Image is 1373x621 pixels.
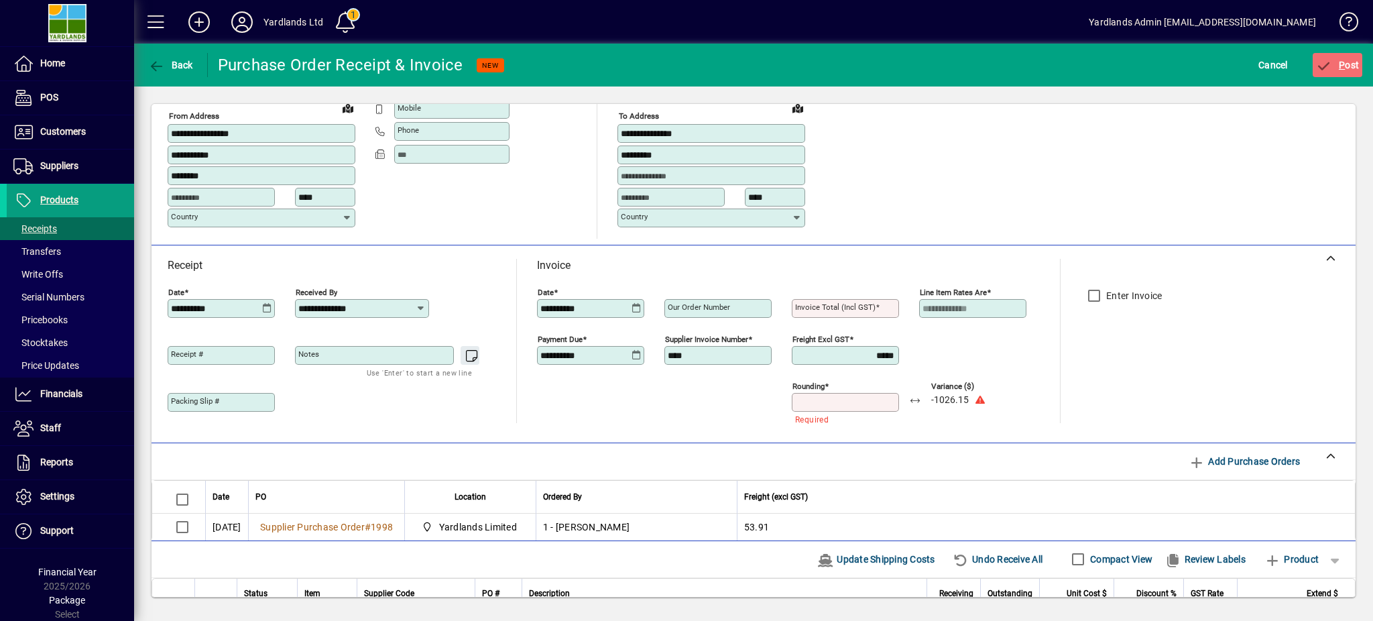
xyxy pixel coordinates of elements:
[621,212,648,221] mat-label: Country
[255,490,398,504] div: PO
[38,567,97,577] span: Financial Year
[255,490,266,504] span: PO
[538,335,583,344] mat-label: Payment due
[365,522,371,532] span: #
[1136,586,1177,601] span: Discount %
[1339,60,1345,70] span: P
[543,490,730,504] div: Ordered By
[792,382,825,391] mat-label: Rounding
[7,446,134,479] a: Reports
[1316,60,1360,70] span: ost
[13,246,61,257] span: Transfers
[920,288,987,297] mat-label: Line item rates are
[817,549,935,570] span: Update Shipping Costs
[7,480,134,514] a: Settings
[795,302,876,312] mat-label: Invoice Total (incl GST)
[7,412,134,445] a: Staff
[7,263,134,286] a: Write Offs
[40,92,58,103] span: POS
[1087,553,1152,566] label: Compact View
[1255,53,1291,77] button: Cancel
[171,349,203,359] mat-label: Receipt #
[953,549,1043,570] span: Undo Receive All
[1313,53,1363,77] button: Post
[255,520,398,534] a: Supplier Purchase Order#1998
[931,395,969,406] span: -1026.15
[812,547,941,571] button: Update Shipping Costs
[40,388,82,399] span: Financials
[1067,586,1107,601] span: Unit Cost $
[1258,547,1325,571] button: Product
[49,595,85,606] span: Package
[1307,586,1338,601] span: Extend $
[244,586,267,601] span: Status
[668,302,730,312] mat-label: Our order number
[13,337,68,348] span: Stocktakes
[7,286,134,308] a: Serial Numbers
[7,115,134,149] a: Customers
[1159,547,1251,571] button: Review Labels
[744,490,808,504] span: Freight (excl GST)
[482,61,499,70] span: NEW
[40,457,73,467] span: Reports
[737,514,1355,541] td: 53.91
[13,223,57,234] span: Receipts
[988,586,1032,601] span: Outstanding
[178,10,221,34] button: Add
[40,491,74,502] span: Settings
[13,360,79,371] span: Price Updates
[1264,549,1319,570] span: Product
[543,490,582,504] span: Ordered By
[931,382,1012,391] span: Variance ($)
[7,308,134,331] a: Pricebooks
[40,525,74,536] span: Support
[482,586,499,601] span: PO #
[40,160,78,171] span: Suppliers
[455,490,486,504] span: Location
[7,47,134,80] a: Home
[795,412,888,426] mat-error: Required
[665,335,748,344] mat-label: Supplier invoice number
[7,240,134,263] a: Transfers
[1183,449,1305,473] button: Add Purchase Orders
[1165,549,1246,570] span: Review Labels
[40,422,61,433] span: Staff
[213,490,241,504] div: Date
[1191,586,1223,601] span: GST Rate
[260,522,365,532] span: Supplier Purchase Order
[529,586,570,601] span: Description
[337,97,359,119] a: View on map
[40,126,86,137] span: Customers
[1258,54,1288,76] span: Cancel
[1089,11,1316,33] div: Yardlands Admin [EMAIL_ADDRESS][DOMAIN_NAME]
[371,522,393,532] span: 1998
[40,194,78,205] span: Products
[439,520,517,534] span: Yardlands Limited
[134,53,208,77] app-page-header-button: Back
[213,490,229,504] span: Date
[7,331,134,354] a: Stocktakes
[364,586,414,601] span: Supplier Code
[1189,451,1300,472] span: Add Purchase Orders
[1329,3,1356,46] a: Knowledge Base
[171,396,219,406] mat-label: Packing Slip #
[367,365,472,380] mat-hint: Use 'Enter' to start a new line
[218,54,463,76] div: Purchase Order Receipt & Invoice
[538,288,554,297] mat-label: Date
[148,60,193,70] span: Back
[296,288,337,297] mat-label: Received by
[939,586,973,601] span: Receiving
[40,58,65,68] span: Home
[221,10,263,34] button: Profile
[263,11,323,33] div: Yardlands Ltd
[13,315,68,325] span: Pricebooks
[13,269,63,280] span: Write Offs
[744,490,1338,504] div: Freight (excl GST)
[398,125,419,135] mat-label: Phone
[145,53,196,77] button: Back
[398,103,421,113] mat-label: Mobile
[792,335,849,344] mat-label: Freight excl GST
[1103,289,1162,302] label: Enter Invoice
[947,547,1049,571] button: Undo Receive All
[7,150,134,183] a: Suppliers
